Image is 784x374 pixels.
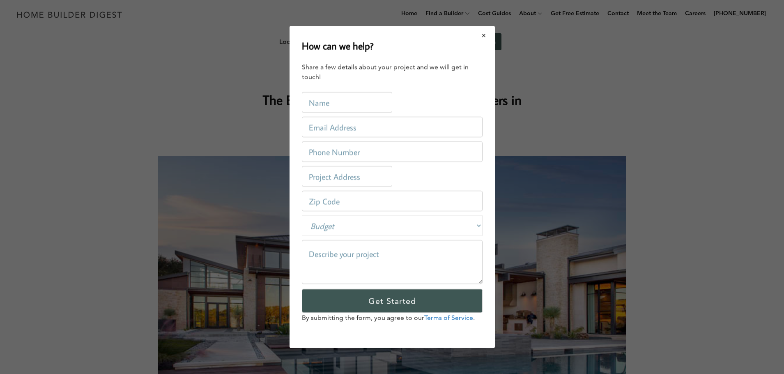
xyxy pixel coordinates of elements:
[302,38,374,53] h2: How can we help?
[302,191,483,211] input: Zip Code
[302,92,392,113] input: Name
[302,166,392,187] input: Project Address
[302,117,483,137] input: Email Address
[302,289,483,313] input: Get Started
[302,62,483,82] div: Share a few details about your project and we will get in touch!
[302,313,483,323] p: By submitting the form, you agree to our .
[302,141,483,162] input: Phone Number
[473,27,495,44] button: Close modal
[424,314,473,321] a: Terms of Service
